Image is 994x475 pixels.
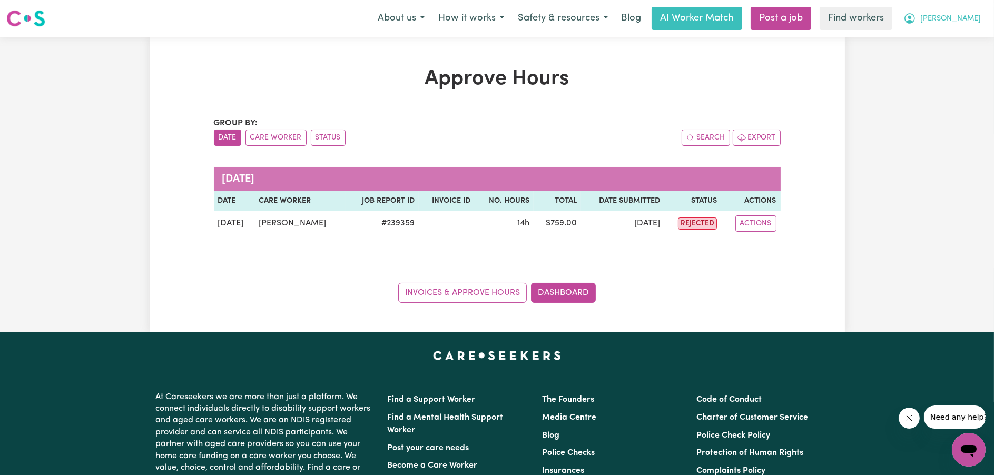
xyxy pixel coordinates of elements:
th: Status [664,191,721,211]
th: Date Submitted [581,191,664,211]
a: Become a Care Worker [388,461,478,470]
th: Total [534,191,581,211]
span: Group by: [214,119,258,127]
iframe: Close message [899,408,920,429]
a: Code of Conduct [696,395,762,404]
a: Careseekers logo [6,6,45,31]
a: The Founders [542,395,594,404]
th: No. Hours [475,191,534,211]
button: sort invoices by date [214,130,241,146]
button: How it works [431,7,511,29]
iframe: Button to launch messaging window [952,433,986,467]
a: Invoices & Approve Hours [398,283,527,303]
span: 14 hours [517,219,529,227]
a: Police Checks [542,449,595,457]
a: Careseekers home page [433,351,561,360]
a: Police Check Policy [696,431,770,440]
a: Find a Mental Health Support Worker [388,413,504,434]
a: Find workers [820,7,892,30]
caption: [DATE] [214,167,781,191]
td: # 239359 [346,211,419,236]
th: Date [214,191,255,211]
a: Post your care needs [388,444,469,452]
td: [DATE] [581,211,664,236]
iframe: Message from company [924,405,986,429]
a: Blog [615,7,647,30]
button: Search [682,130,730,146]
a: Complaints Policy [696,467,765,475]
a: Dashboard [531,283,596,303]
td: [DATE] [214,211,255,236]
a: Protection of Human Rights [696,449,803,457]
a: Find a Support Worker [388,395,476,404]
a: Blog [542,431,559,440]
td: $ 759.00 [534,211,581,236]
span: Need any help? [6,7,64,16]
th: Invoice ID [419,191,475,211]
a: AI Worker Match [652,7,742,30]
a: Insurances [542,467,584,475]
a: Post a job [751,7,811,30]
button: Safety & resources [511,7,615,29]
button: sort invoices by care worker [245,130,307,146]
td: [PERSON_NAME] [254,211,346,236]
a: Charter of Customer Service [696,413,808,422]
button: Actions [735,215,776,232]
img: Careseekers logo [6,9,45,28]
button: Export [733,130,781,146]
th: Care worker [254,191,346,211]
th: Job Report ID [346,191,419,211]
button: About us [371,7,431,29]
th: Actions [721,191,781,211]
button: sort invoices by paid status [311,130,346,146]
a: Media Centre [542,413,596,422]
span: [PERSON_NAME] [920,13,981,25]
h1: Approve Hours [214,66,781,92]
span: rejected [678,217,717,230]
button: My Account [897,7,988,29]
